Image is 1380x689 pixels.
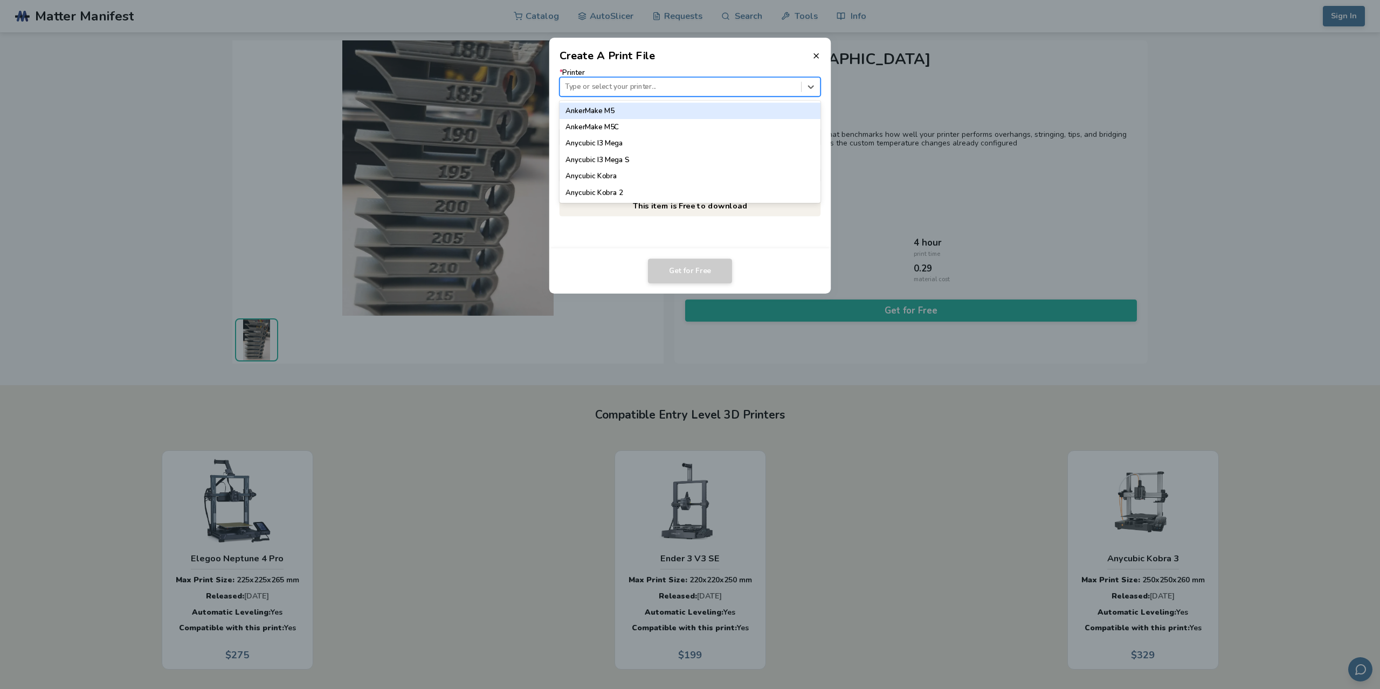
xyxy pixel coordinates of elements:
div: Anycubic Kobra 2 [560,185,821,201]
label: Printer [560,69,821,96]
div: AnkerMake M5C [560,119,821,135]
h2: Create A Print File [560,48,655,64]
div: Anycubic Kobra [560,168,821,184]
button: Get for Free [648,259,732,283]
p: This item is Free to download [560,195,821,216]
div: AnkerMake M5 [560,103,821,119]
div: Anycubic Kobra 2 Max [560,201,821,217]
div: Anycubic I3 Mega S [560,152,821,168]
input: *PrinterType or select your printer...AnkerMake M5AnkerMake M5CAnycubic I3 MegaAnycubic I3 Mega S... [565,82,567,91]
div: Anycubic I3 Mega [560,135,821,151]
